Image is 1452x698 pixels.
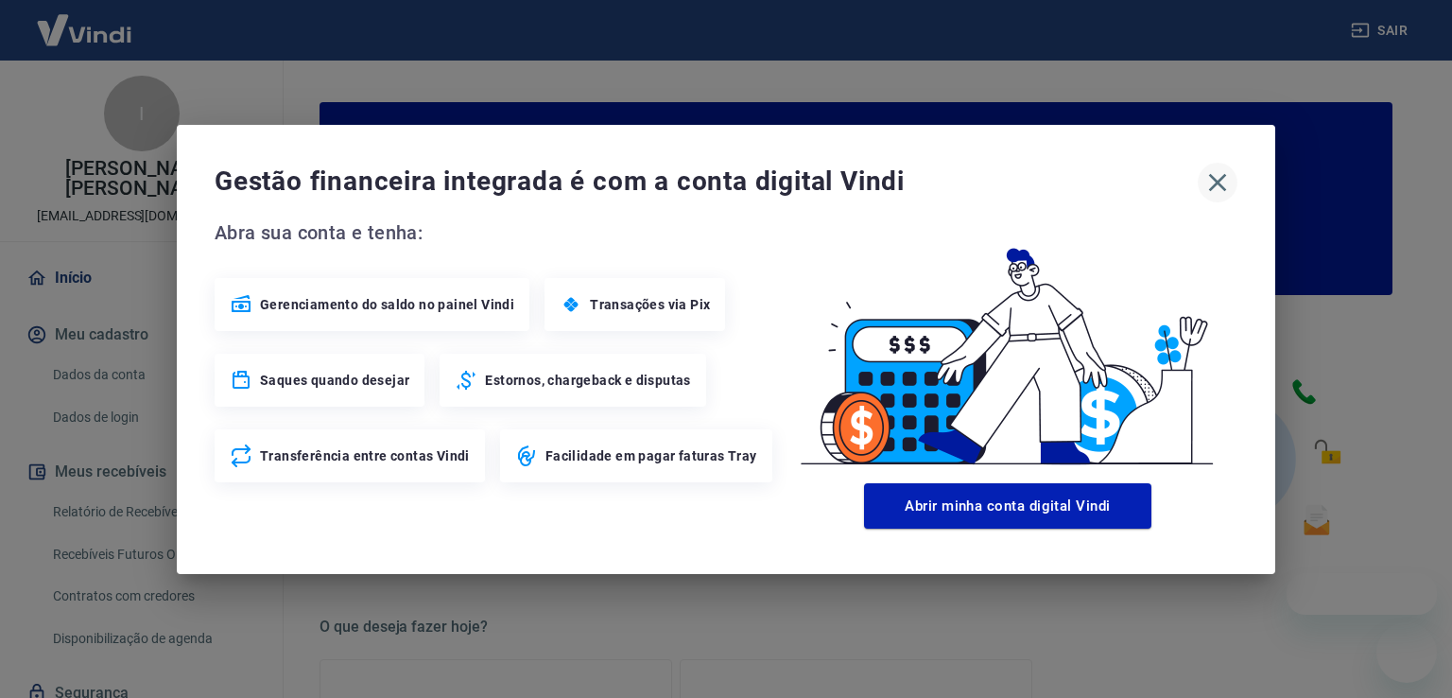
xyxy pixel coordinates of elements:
span: Abra sua conta e tenha: [215,218,778,248]
iframe: Botão para abrir a janela de mensagens [1376,622,1437,683]
span: Facilidade em pagar faturas Tray [545,446,757,465]
span: Gerenciamento do saldo no painel Vindi [260,295,514,314]
span: Transações via Pix [590,295,710,314]
span: Gestão financeira integrada é com a conta digital Vindi [215,163,1198,201]
span: Saques quando desejar [260,371,409,390]
span: Transferência entre contas Vindi [260,446,470,465]
img: Good Billing [778,218,1237,476]
button: Abrir minha conta digital Vindi [864,483,1151,529]
iframe: Mensagem da empresa [1287,573,1437,615]
span: Estornos, chargeback e disputas [485,371,690,390]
